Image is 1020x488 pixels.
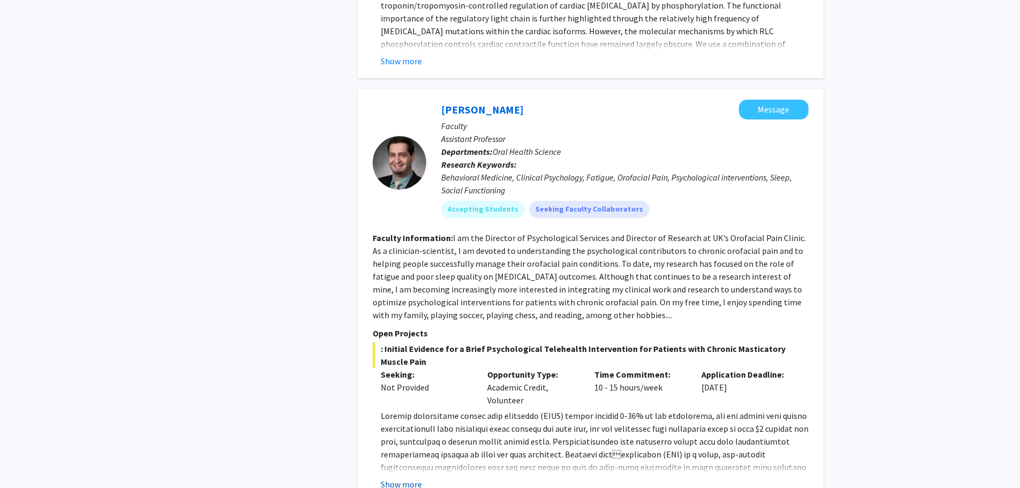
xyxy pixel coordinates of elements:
b: Faculty Information: [373,232,453,243]
iframe: Chat [8,440,46,480]
button: Message Ian Boggero [739,100,809,119]
span: : Initial Evidence for a Brief Psychological Telehealth Intervention for Patients with Chronic Ma... [373,342,809,368]
div: 10 - 15 hours/week [586,368,693,407]
fg-read-more: I am the Director of Psychological Services and Director of Research at UK’s Orofacial Pain Clini... [373,232,806,320]
b: Departments: [441,146,493,157]
div: Behavioral Medicine, Clinical Psychology, Fatigue, Orofacial Pain, Psychological interventions, S... [441,171,809,197]
span: Oral Health Science [493,146,561,157]
p: Time Commitment: [594,368,685,381]
div: [DATE] [693,368,800,407]
p: Application Deadline: [701,368,792,381]
div: Academic Credit, Volunteer [479,368,586,407]
b: Research Keywords: [441,159,517,170]
a: [PERSON_NAME] [441,103,524,116]
p: Open Projects [373,327,809,340]
button: Show more [381,55,422,67]
p: Seeking: [381,368,472,381]
p: Faculty [441,119,809,132]
mat-chip: Accepting Students [441,201,525,218]
div: Not Provided [381,381,472,394]
p: Assistant Professor [441,132,809,145]
mat-chip: Seeking Faculty Collaborators [529,201,649,218]
p: Opportunity Type: [487,368,578,381]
